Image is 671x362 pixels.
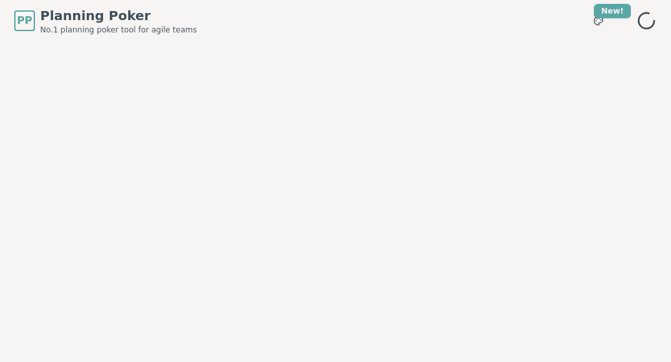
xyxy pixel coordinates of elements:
button: New! [587,9,610,32]
span: No.1 planning poker tool for agile teams [40,25,197,35]
a: PPPlanning PokerNo.1 planning poker tool for agile teams [14,6,197,35]
div: New! [594,4,631,18]
span: PP [17,13,32,29]
span: Planning Poker [40,6,197,25]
